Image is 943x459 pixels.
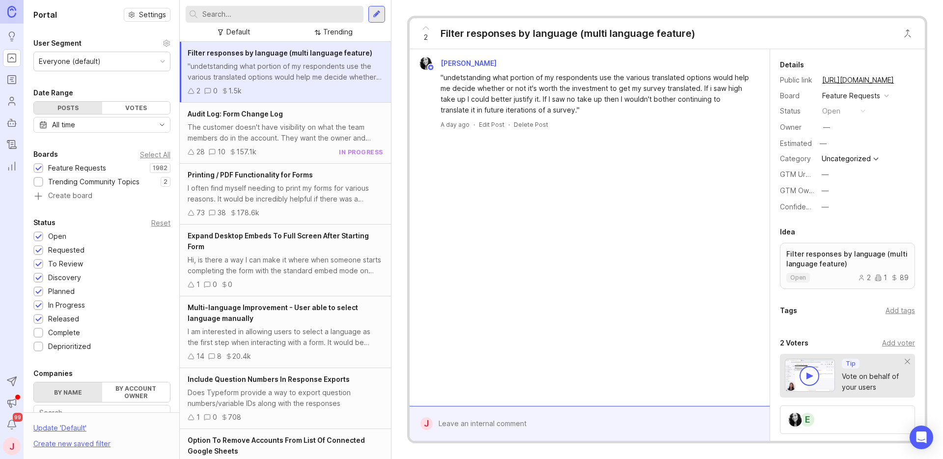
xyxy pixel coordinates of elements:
div: 2 Voters [780,337,808,349]
div: Discovery [48,272,81,283]
a: Multi-language Improvement - User able to select language manuallyI am interested in allowing use... [180,296,391,368]
a: Roadmaps [3,71,21,88]
img: video-thumbnail-vote-d41b83416815613422e2ca741bf692cc.jpg [785,359,835,392]
div: Tags [780,305,797,316]
div: · [473,120,475,129]
div: — [822,201,829,212]
span: 99 [13,413,23,422]
div: Filter responses by language (multi language feature) [441,27,695,40]
a: Portal [3,49,21,67]
div: J [420,417,433,430]
div: Deprioritized [48,341,91,352]
div: Open Intercom Messenger [910,426,933,449]
div: User Segment [33,37,82,49]
input: Search... [202,9,360,20]
div: I often find myself needing to print my forms for various reasons. It would be incredibly helpful... [188,183,383,204]
label: By account owner [102,382,170,402]
a: Autopilot [3,114,21,132]
input: Search... [39,407,165,418]
div: — [823,122,830,133]
div: Owner [780,122,814,133]
div: 89 [891,274,909,281]
div: Posts [34,102,102,114]
span: 2 [424,32,428,43]
a: Include Question Numbers In Response ExportsDoes Typeform provide a way to export question number... [180,368,391,429]
div: 0 [213,86,218,96]
a: A day ago [441,120,470,129]
a: [URL][DOMAIN_NAME] [819,74,897,86]
a: Users [3,92,21,110]
div: 8 [217,351,222,362]
button: J [3,437,21,455]
div: 1 [196,412,200,423]
div: Edit Post [479,120,504,129]
label: GTM Owner [780,186,820,195]
div: 73 [196,207,205,218]
div: Votes [102,102,170,114]
a: Printing / PDF Functionality for FormsI often find myself needing to print my forms for various r... [180,164,391,225]
div: Board [780,90,814,101]
div: 1.5k [228,86,242,96]
div: Does Typeform provide a way to export question numbers/variable IDs along with the responses [188,387,383,409]
p: Tip [846,360,856,368]
div: Reset [151,220,170,226]
div: Requested [48,245,84,256]
div: "undetstanding what portion of my respondents use the various translated options would help me de... [441,72,750,115]
div: Complete [48,327,80,338]
div: — [822,185,829,196]
span: Option To Remove Accounts From List Of Connected Google Sheets [188,436,365,455]
label: Confidence [780,202,818,211]
div: Public link [780,75,814,86]
p: 2 [164,178,167,186]
div: Hi, is there a way I can make it where when someone starts completing the form with the standard ... [188,255,383,276]
div: E [800,412,815,428]
div: Trending [323,27,353,37]
p: open [790,274,806,282]
div: In Progress [48,300,85,311]
span: Audit Log: Form Change Log [188,110,283,118]
div: 14 [196,351,204,362]
div: I am interested in allowing users to select a language as the first step when interacting with a ... [188,326,383,348]
h1: Portal [33,9,57,21]
div: Category [780,153,814,164]
button: Send to Autopilot [3,373,21,390]
a: Anahí Guaz[PERSON_NAME] [414,57,504,70]
div: Date Range [33,87,73,99]
div: Add voter [882,338,915,348]
div: in progress [339,148,383,156]
div: 708 [228,412,241,423]
span: Multi-language Improvement - User able to select language manually [188,303,358,322]
div: Companies [33,368,73,379]
div: "undetstanding what portion of my respondents use the various translated options would help me de... [188,61,383,83]
p: Filter responses by language (multi language feature) [786,249,909,269]
a: Filter responses by language (multi language feature)"undetstanding what portion of my respondent... [180,42,391,103]
a: Create board [33,192,170,201]
div: Boards [33,148,58,160]
div: 2 [858,274,871,281]
div: All time [52,119,75,130]
button: Notifications [3,416,21,433]
div: open [822,106,840,116]
div: Vote on behalf of your users [842,371,905,393]
div: Idea [780,226,795,238]
a: Filter responses by language (multi language feature)open2189 [780,243,915,289]
div: Trending Community Topics [48,176,139,187]
div: Status [780,106,814,116]
p: 1982 [153,164,167,172]
div: Everyone (default) [39,56,101,67]
div: 28 [196,146,205,157]
div: 0 [228,279,232,290]
a: Ideas [3,28,21,45]
div: Planned [48,286,75,297]
div: The customer doesn't have visibility on what the team members do in the account. They want the ow... [188,122,383,143]
div: Feature Requests [822,90,880,101]
img: Canny Home [7,6,16,17]
span: Printing / PDF Functionality for Forms [188,171,313,179]
div: Delete Post [514,120,548,129]
a: Settings [124,8,170,22]
div: To Review [48,258,83,269]
a: Expand Desktop Embeds To Full Screen After Starting FormHi, is there a way I can make it where wh... [180,225,391,296]
img: Anahí Guaz [788,413,802,427]
div: Feature Requests [48,163,106,173]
